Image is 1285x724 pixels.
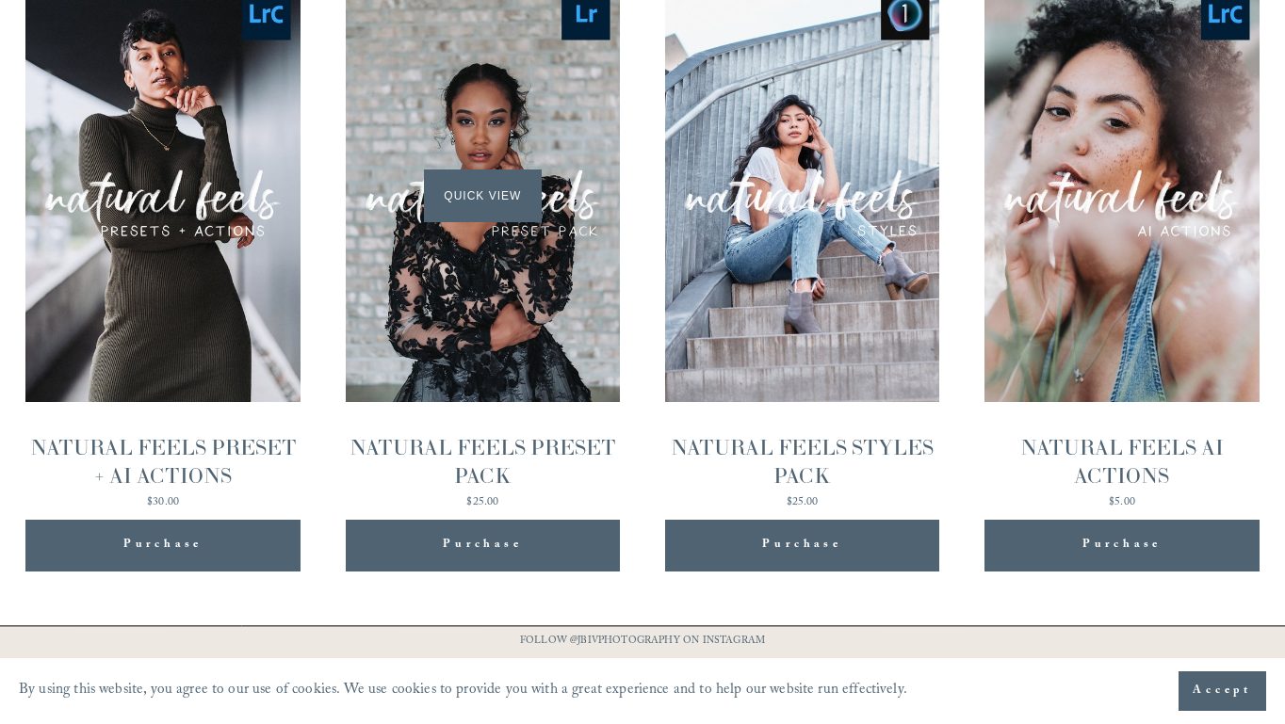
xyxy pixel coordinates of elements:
div: NATURAL FEELS PRESET PACK [346,434,621,491]
button: Purchase [665,520,940,571]
button: Purchase [984,520,1260,571]
button: Purchase [25,520,301,571]
span: Purchase [1082,534,1162,557]
p: By using this website, you agree to our use of cookies. We use cookies to provide you with a grea... [19,677,907,706]
button: Accept [1179,671,1266,711]
div: $30.00 [25,497,301,508]
div: NATURAL FEELS STYLES PACK [665,434,940,491]
div: $25.00 [665,497,940,508]
button: Purchase [346,520,621,571]
span: Accept [1193,682,1252,700]
div: $25.00 [346,497,621,508]
p: FOLLOW @JBIVPHOTOGRAPHY ON INSTAGRAM [488,633,796,652]
div: NATURAL FEELS AI ACTIONS [984,434,1260,491]
span: Purchase [443,534,522,557]
span: Quick View [424,169,542,221]
div: $5.00 [984,497,1260,508]
span: Purchase [123,534,203,557]
div: NATURAL FEELS PRESET + AI ACTIONS [25,434,301,491]
span: Purchase [762,534,841,557]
